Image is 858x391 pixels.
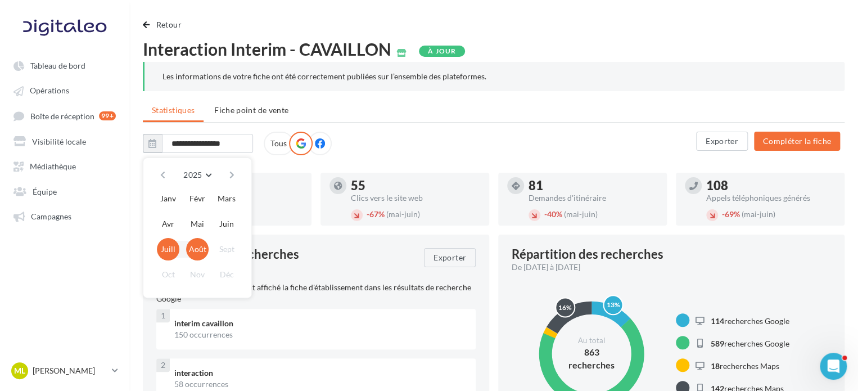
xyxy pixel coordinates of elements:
button: Août [186,238,209,260]
button: Retour [143,18,186,32]
button: Nov [186,263,209,286]
div: Demandes d'itinéraire [529,194,658,202]
button: Juin [215,213,238,235]
div: 81 [529,179,658,192]
span: (mai-juin) [386,209,420,219]
button: Janv [157,187,179,210]
div: Les informations de votre fiche ont été correctement publiées sur l’ensemble des plateformes. [162,71,827,82]
div: interim cavaillon [174,318,467,329]
div: De [DATE] à [DATE] [512,262,822,273]
span: - [367,209,369,219]
div: Appels téléphoniques générés [706,194,836,202]
label: Tous [264,132,293,155]
span: 69% [722,209,740,219]
button: Avr [157,213,179,235]
span: 18 [711,361,720,370]
span: (mai-juin) [564,209,598,219]
div: interaction [174,367,467,379]
span: Visibilité locale [32,136,86,146]
button: Exporter [424,248,476,267]
div: De [DATE] à [DATE] [156,262,415,273]
a: Visibilité locale [7,131,123,151]
button: Oct [157,263,179,286]
button: Exporter [696,132,748,151]
span: recherches Google [711,316,789,325]
span: - [544,209,547,219]
span: 40% [544,209,562,219]
div: 108 [706,179,836,192]
button: Mai [186,213,209,235]
span: Fiche point de vente [214,105,288,115]
span: 114 [711,316,724,325]
span: Médiathèque [30,161,76,171]
span: Interaction Interim - CAVAILLON [143,41,391,57]
a: Campagnes [7,205,123,226]
button: 2025 [179,167,215,183]
button: Compléter la fiche [754,132,840,151]
a: Médiathèque [7,155,123,176]
a: Tableau de bord [7,55,123,75]
span: Campagnes [31,212,71,221]
a: ML [PERSON_NAME] [9,360,120,381]
div: Répartition des recherches [512,248,663,260]
span: 67% [367,209,385,219]
span: recherches Maps [711,361,779,370]
a: Équipe [7,181,123,201]
a: Compléter la fiche [749,136,845,145]
p: [PERSON_NAME] [33,365,107,376]
button: Déc [215,263,238,286]
a: Opérations [7,80,123,100]
span: 2025 [183,170,202,179]
div: 2 [156,358,170,372]
button: Sept [215,238,238,260]
span: Boîte de réception [30,111,94,120]
div: 55 [351,179,480,192]
div: 1 [156,309,170,322]
button: Juill [157,238,179,260]
div: Clics vers le site web [351,194,480,202]
a: Boîte de réception 99+ [7,105,123,126]
p: Termes de recherche qui ont affiché la fiche d'établissement dans les résultats de recherche Google [156,282,476,304]
span: (mai-juin) [742,209,775,219]
button: Mars [215,187,238,210]
span: Équipe [33,186,57,196]
div: 150 occurrences [174,329,467,340]
div: À jour [419,46,465,57]
div: 58 occurrences [174,379,467,390]
iframe: Intercom live chat [820,353,847,380]
button: Févr [186,187,209,210]
span: Opérations [30,86,69,96]
span: ML [14,365,25,376]
span: Tableau de bord [30,61,85,70]
div: 99+ [99,111,116,120]
span: 589 [711,338,724,348]
span: - [722,209,725,219]
span: recherches Google [711,338,789,348]
span: Retour [156,20,182,29]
